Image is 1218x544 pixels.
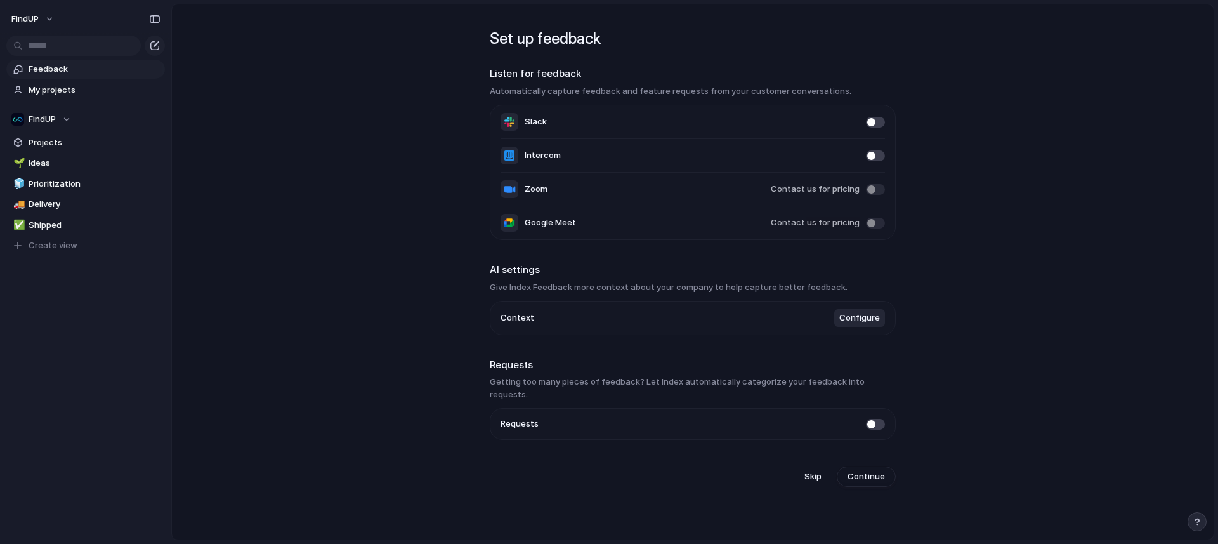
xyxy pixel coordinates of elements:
[13,197,22,212] div: 🚚
[6,195,165,214] a: 🚚Delivery
[11,219,24,232] button: ✅
[29,157,160,169] span: Ideas
[29,136,160,149] span: Projects
[834,309,885,327] button: Configure
[525,216,576,229] span: Google Meet
[13,218,22,232] div: ✅
[794,467,832,487] button: Skip
[490,263,896,277] h2: AI settings
[6,110,165,129] button: FindUP
[6,60,165,79] a: Feedback
[839,312,880,324] span: Configure
[490,376,896,401] h3: Getting too many pieces of feedback? Let Index automatically categorize your feedback into requests.
[6,216,165,235] a: ✅Shipped
[501,418,539,430] span: Requests
[29,239,77,252] span: Create view
[771,183,860,196] span: Contact us for pricing
[6,175,165,194] a: 🧊Prioritization
[490,27,896,50] h1: Set up feedback
[6,154,165,173] a: 🌱Ideas
[29,198,160,211] span: Delivery
[848,470,885,483] span: Continue
[525,183,547,196] span: Zoom
[6,133,165,152] a: Projects
[29,178,160,190] span: Prioritization
[490,358,896,373] h2: Requests
[29,84,160,96] span: My projects
[6,236,165,255] button: Create view
[13,156,22,171] div: 🌱
[6,81,165,100] a: My projects
[11,178,24,190] button: 🧊
[804,470,822,483] span: Skip
[13,176,22,191] div: 🧊
[11,13,39,25] span: FindUP
[837,467,896,487] button: Continue
[501,312,534,324] span: Context
[490,85,896,98] h3: Automatically capture feedback and feature requests from your customer conversations.
[29,113,56,126] span: FindUP
[490,67,896,81] h2: Listen for feedback
[29,219,160,232] span: Shipped
[29,63,160,76] span: Feedback
[525,149,561,162] span: Intercom
[11,157,24,169] button: 🌱
[525,116,547,128] span: Slack
[490,281,896,294] h3: Give Index Feedback more context about your company to help capture better feedback.
[771,216,860,229] span: Contact us for pricing
[11,198,24,211] button: 🚚
[6,9,61,29] button: FindUP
